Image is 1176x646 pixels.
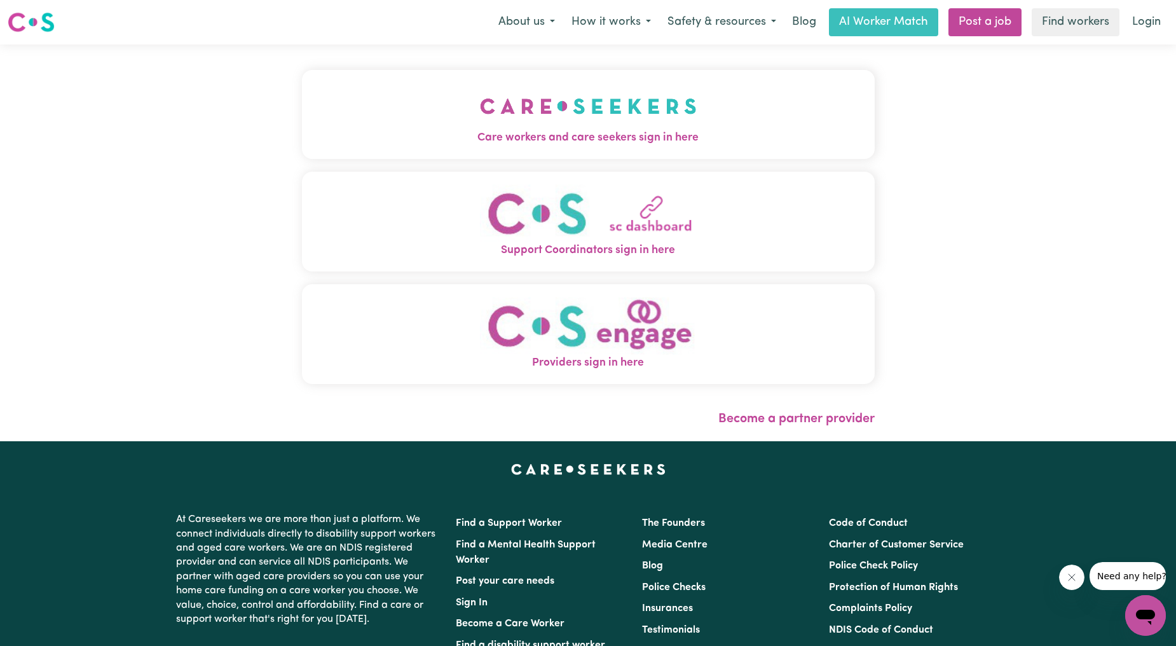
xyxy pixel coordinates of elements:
[829,518,908,528] a: Code of Conduct
[302,355,875,371] span: Providers sign in here
[456,598,488,608] a: Sign In
[829,582,958,593] a: Protection of Human Rights
[642,603,693,614] a: Insurances
[456,518,562,528] a: Find a Support Worker
[718,413,875,425] a: Become a partner provider
[456,540,596,565] a: Find a Mental Health Support Worker
[829,540,964,550] a: Charter of Customer Service
[829,8,938,36] a: AI Worker Match
[456,576,554,586] a: Post your care needs
[642,540,708,550] a: Media Centre
[784,8,824,36] a: Blog
[563,9,659,36] button: How it works
[511,464,666,474] a: Careseekers home page
[1125,8,1168,36] a: Login
[1059,565,1084,590] iframe: Close message
[642,518,705,528] a: The Founders
[302,242,875,259] span: Support Coordinators sign in here
[1090,562,1166,590] iframe: Message from company
[829,625,933,635] a: NDIS Code of Conduct
[829,561,918,571] a: Police Check Policy
[456,619,564,629] a: Become a Care Worker
[8,9,77,19] span: Need any help?
[490,9,563,36] button: About us
[642,625,700,635] a: Testimonials
[659,9,784,36] button: Safety & resources
[8,11,55,34] img: Careseekers logo
[642,561,663,571] a: Blog
[8,8,55,37] a: Careseekers logo
[1032,8,1119,36] a: Find workers
[302,172,875,271] button: Support Coordinators sign in here
[302,70,875,159] button: Care workers and care seekers sign in here
[1125,595,1166,636] iframe: Button to launch messaging window
[829,603,912,614] a: Complaints Policy
[948,8,1022,36] a: Post a job
[176,507,441,631] p: At Careseekers we are more than just a platform. We connect individuals directly to disability su...
[302,284,875,384] button: Providers sign in here
[642,582,706,593] a: Police Checks
[302,130,875,146] span: Care workers and care seekers sign in here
